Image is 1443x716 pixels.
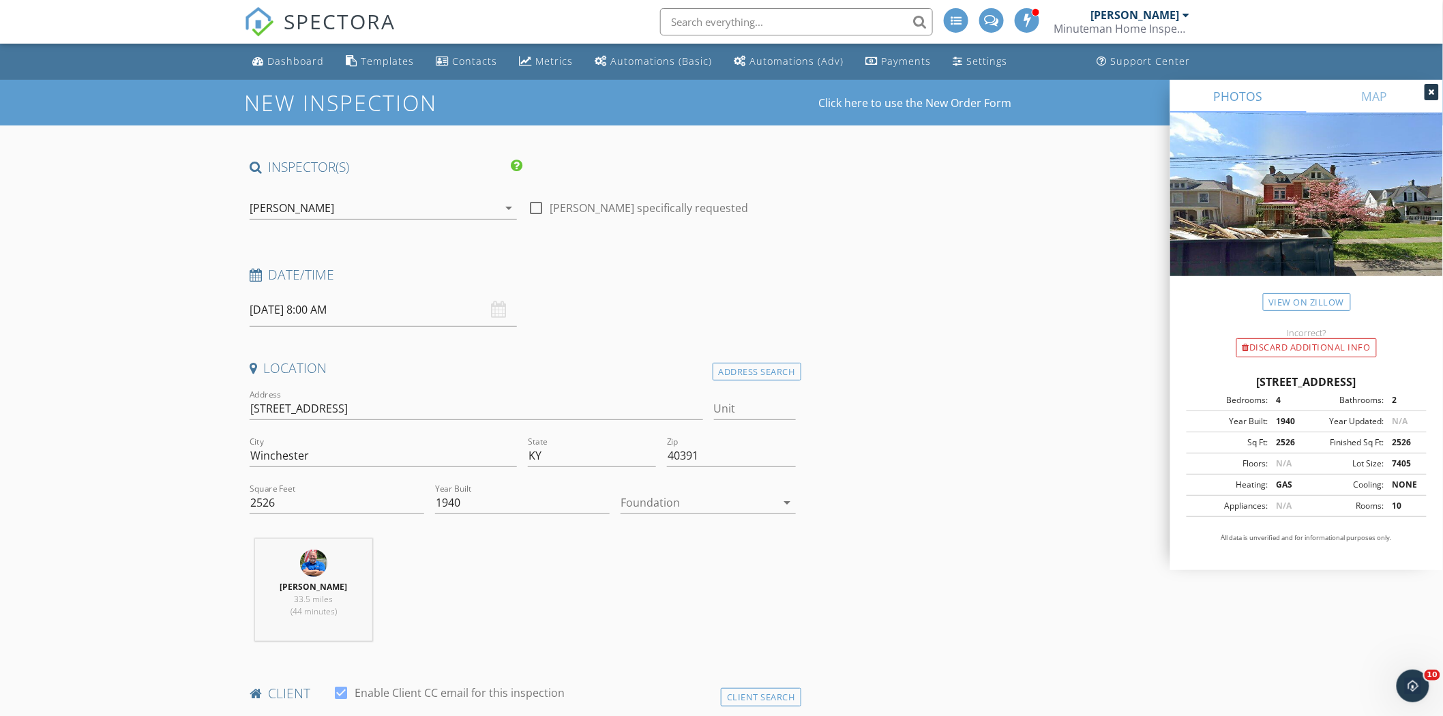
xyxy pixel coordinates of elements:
div: Automations (Basic) [610,55,712,68]
div: Cooling: [1307,479,1384,491]
a: Metrics [514,49,578,74]
div: Lot Size: [1307,458,1384,470]
img: streetview [1170,113,1443,309]
div: Support Center [1111,55,1191,68]
div: Bedrooms: [1191,394,1268,406]
div: Year Updated: [1307,415,1384,428]
div: Sq Ft: [1191,436,1268,449]
div: Templates [361,55,414,68]
div: Discard Additional info [1236,338,1377,357]
h4: INSPECTOR(S) [250,158,522,176]
div: 2 [1384,394,1423,406]
div: Client Search [721,688,801,706]
span: 10 [1425,670,1440,681]
a: Support Center [1092,49,1196,74]
div: Year Built: [1191,415,1268,428]
div: 10 [1384,500,1423,512]
img: The Best Home Inspection Software - Spectora [244,7,274,37]
div: [STREET_ADDRESS] [1187,374,1427,390]
a: Templates [340,49,419,74]
span: SPECTORA [284,7,396,35]
div: Automations (Adv) [749,55,844,68]
a: SPECTORA [244,18,396,47]
input: Select date [250,293,517,327]
i: arrow_drop_down [779,494,796,511]
span: N/A [1276,500,1292,511]
h4: Date/Time [250,266,796,284]
a: Payments [860,49,936,74]
p: All data is unverified and for informational purposes only. [1187,533,1427,543]
span: N/A [1276,458,1292,469]
div: 2526 [1384,436,1423,449]
iframe: Intercom live chat [1397,670,1429,702]
div: Heating: [1191,479,1268,491]
div: [PERSON_NAME] [1091,8,1180,22]
i: arrow_drop_down [501,200,517,216]
div: Contacts [452,55,497,68]
input: Search everything... [660,8,933,35]
strong: [PERSON_NAME] [280,581,348,593]
a: PHOTOS [1170,80,1307,113]
div: 4 [1268,394,1307,406]
h4: client [250,685,796,702]
a: Dashboard [247,49,329,74]
div: Address Search [713,363,801,381]
label: Enable Client CC email for this inspection [355,686,565,700]
h4: Location [250,359,796,377]
div: Payments [881,55,931,68]
a: Settings [947,49,1013,74]
div: Bathrooms: [1307,394,1384,406]
span: 33.5 miles [295,593,333,605]
div: 7405 [1384,458,1423,470]
span: (44 minutes) [291,606,337,617]
div: GAS [1268,479,1307,491]
div: Settings [966,55,1007,68]
h1: New Inspection [244,91,546,115]
a: Contacts [430,49,503,74]
div: [PERSON_NAME] [250,202,334,214]
div: Floors: [1191,458,1268,470]
a: MAP [1307,80,1443,113]
span: N/A [1392,415,1408,427]
div: Incorrect? [1170,327,1443,338]
img: headshot_photo_for_online.jpg [300,550,327,577]
div: 2526 [1268,436,1307,449]
a: Automations (Advanced) [728,49,849,74]
div: 1940 [1268,415,1307,428]
label: [PERSON_NAME] specifically requested [550,201,748,215]
div: Finished Sq Ft: [1307,436,1384,449]
div: Minuteman Home Inspections LLC [1054,22,1190,35]
div: Rooms: [1307,500,1384,512]
a: View on Zillow [1263,293,1351,312]
a: Automations (Basic) [589,49,717,74]
div: Metrics [535,55,573,68]
div: Appliances: [1191,500,1268,512]
div: Dashboard [267,55,324,68]
div: NONE [1384,479,1423,491]
a: Click here to use the New Order Form [818,98,1011,108]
